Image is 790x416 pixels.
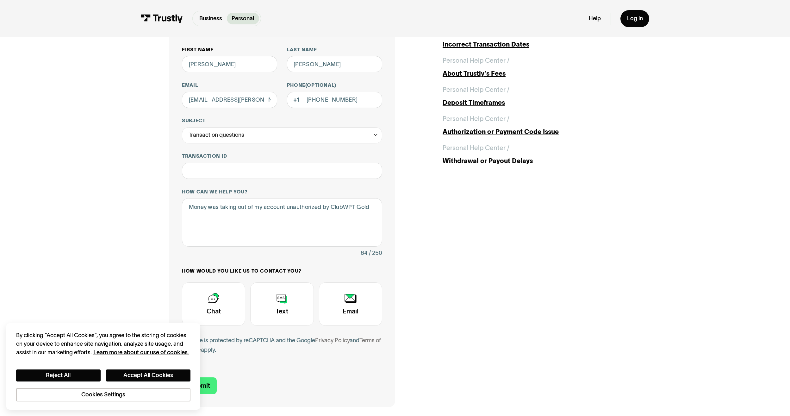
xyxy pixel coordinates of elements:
[287,47,382,53] label: Last name
[287,92,382,108] input: (555) 555-5555
[16,388,190,401] button: Cookies Settings
[443,56,621,78] a: Personal Help Center /About Trustly's Fees
[443,127,621,137] div: Authorization or Payment Code Issue
[182,336,382,355] div: This site is protected by reCAPTCHA and the Google and apply.
[199,14,222,23] p: Business
[443,40,621,49] div: Incorrect Transaction Dates
[182,117,382,124] label: Subject
[182,127,382,143] div: Transaction questions
[232,14,254,23] p: Personal
[443,143,621,166] a: Personal Help Center /Withdrawal or Payout Delays
[443,98,621,108] div: Deposit Timeframes
[315,337,350,344] a: Privacy Policy
[620,10,649,27] a: Log in
[305,82,336,88] span: (Optional)
[182,189,382,195] label: How can we help you?
[361,248,367,258] div: 64
[189,130,244,140] div: Transaction questions
[16,369,101,381] button: Reject All
[182,47,382,394] form: Contact Trustly Support
[182,92,277,108] input: alex@mail.com
[589,15,601,22] a: Help
[227,13,259,24] a: Personal
[443,85,621,107] a: Personal Help Center /Deposit Timeframes
[182,56,277,72] input: Alex
[287,56,382,72] input: Howard
[443,114,509,124] div: Personal Help Center /
[443,69,621,79] div: About Trustly's Fees
[194,13,227,24] a: Business
[182,82,277,88] label: Email
[443,114,621,136] a: Personal Help Center /Authorization or Payment Code Issue
[182,268,382,274] label: How would you like us to contact you?
[369,248,382,258] div: / 250
[443,27,621,49] a: Personal Help Center /Incorrect Transaction Dates
[16,331,190,356] div: By clicking “Accept All Cookies”, you agree to the storing of cookies on your device to enhance s...
[287,82,382,88] label: Phone
[443,156,621,166] div: Withdrawal or Payout Delays
[443,143,509,153] div: Personal Help Center /
[627,15,643,22] div: Log in
[182,47,277,53] label: First name
[6,323,200,410] div: Cookie banner
[443,56,509,66] div: Personal Help Center /
[443,85,509,95] div: Personal Help Center /
[16,331,190,401] div: Privacy
[93,349,189,356] a: More information about your privacy, opens in a new tab
[141,14,183,23] img: Trustly Logo
[106,369,190,381] button: Accept All Cookies
[182,153,382,159] label: Transaction ID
